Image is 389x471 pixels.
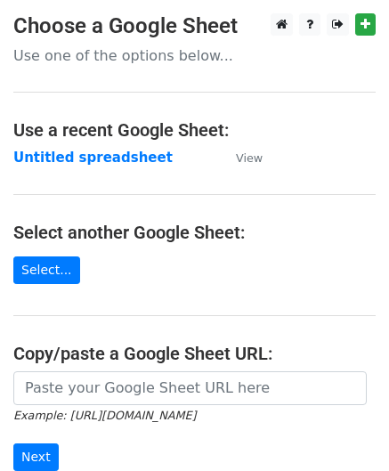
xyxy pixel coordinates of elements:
h4: Select another Google Sheet: [13,222,376,243]
h4: Use a recent Google Sheet: [13,119,376,141]
small: Example: [URL][DOMAIN_NAME] [13,409,196,422]
a: View [218,150,263,166]
h3: Choose a Google Sheet [13,13,376,39]
a: Untitled spreadsheet [13,150,173,166]
small: View [236,151,263,165]
h4: Copy/paste a Google Sheet URL: [13,343,376,364]
p: Use one of the options below... [13,46,376,65]
a: Select... [13,256,80,284]
input: Paste your Google Sheet URL here [13,371,367,405]
input: Next [13,443,59,471]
